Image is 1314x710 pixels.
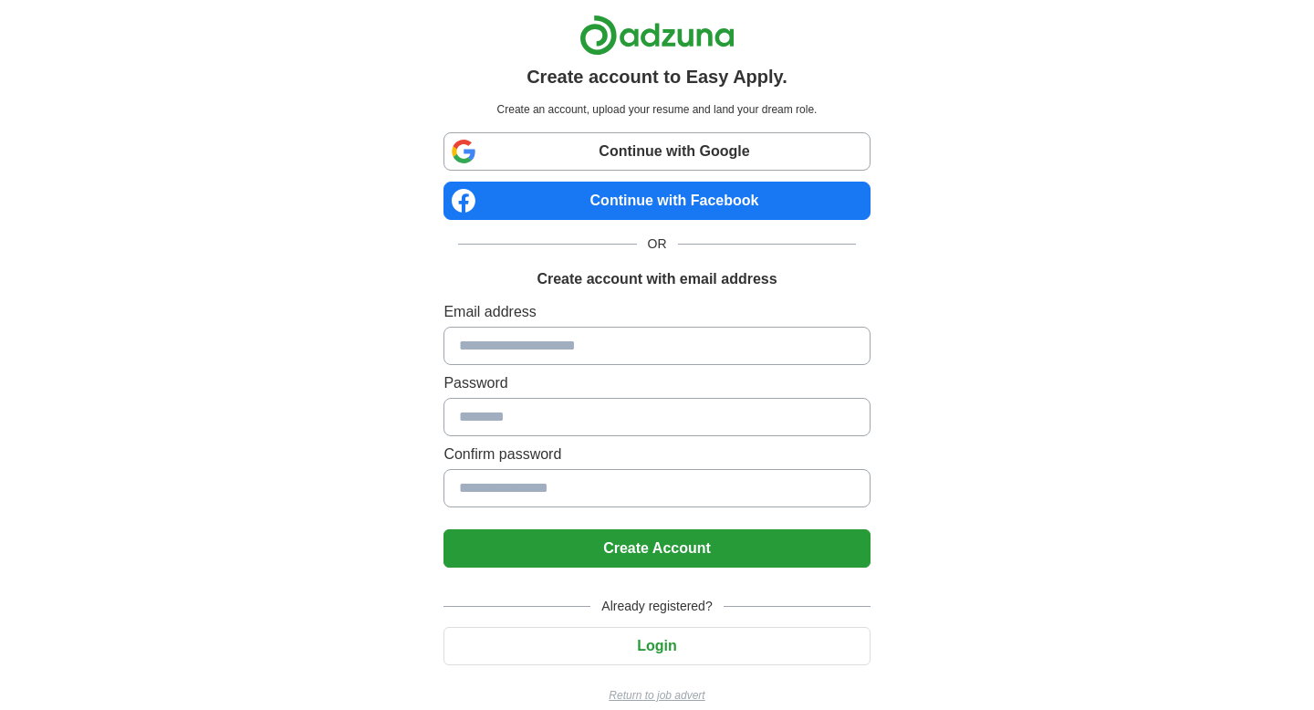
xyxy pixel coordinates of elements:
[527,63,787,90] h1: Create account to Easy Apply.
[443,529,870,568] button: Create Account
[447,101,866,118] p: Create an account, upload your resume and land your dream role.
[537,268,777,290] h1: Create account with email address
[637,235,678,254] span: OR
[579,15,735,56] img: Adzuna logo
[443,372,870,394] label: Password
[443,301,870,323] label: Email address
[443,182,870,220] a: Continue with Facebook
[443,132,870,171] a: Continue with Google
[443,638,870,653] a: Login
[443,687,870,704] a: Return to job advert
[443,627,870,665] button: Login
[590,597,723,616] span: Already registered?
[443,444,870,465] label: Confirm password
